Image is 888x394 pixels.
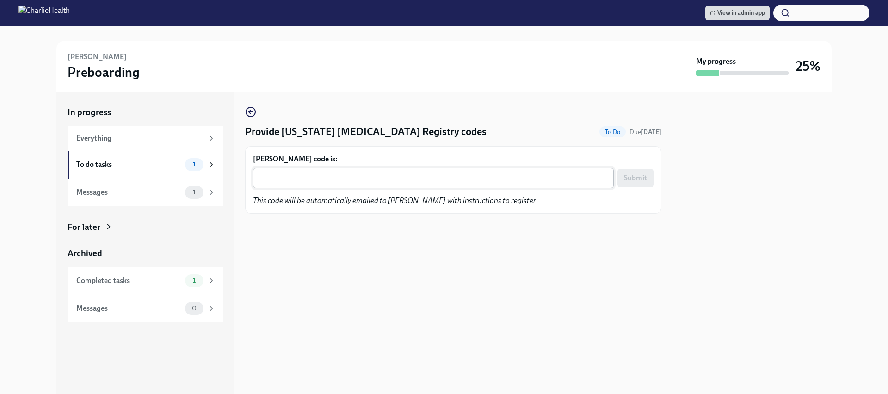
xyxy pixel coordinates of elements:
a: To do tasks1 [68,151,223,179]
a: In progress [68,106,223,118]
div: Messages [76,187,181,197]
div: Messages [76,303,181,314]
span: Due [629,128,661,136]
h3: 25% [796,58,820,74]
div: For later [68,221,100,233]
div: Everything [76,133,203,143]
a: Everything [68,126,223,151]
div: To do tasks [76,160,181,170]
em: This code will be automatically emailed to [PERSON_NAME] with instructions to register. [253,196,537,205]
strong: My progress [696,56,736,67]
label: [PERSON_NAME] code is: [253,154,654,164]
a: View in admin app [705,6,770,20]
a: Messages1 [68,179,223,206]
h3: Preboarding [68,64,140,80]
h4: Provide [US_STATE] [MEDICAL_DATA] Registry codes [245,125,487,139]
a: Archived [68,247,223,259]
a: For later [68,221,223,233]
span: October 1st, 2025 09:00 [629,128,661,136]
span: 1 [187,277,201,284]
h6: [PERSON_NAME] [68,52,127,62]
a: Completed tasks1 [68,267,223,295]
a: Messages0 [68,295,223,322]
img: CharlieHealth [18,6,70,20]
span: 1 [187,161,201,168]
span: To Do [599,129,626,135]
span: View in admin app [710,8,765,18]
div: Completed tasks [76,276,181,286]
span: 0 [186,305,202,312]
strong: [DATE] [641,128,661,136]
span: 1 [187,189,201,196]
